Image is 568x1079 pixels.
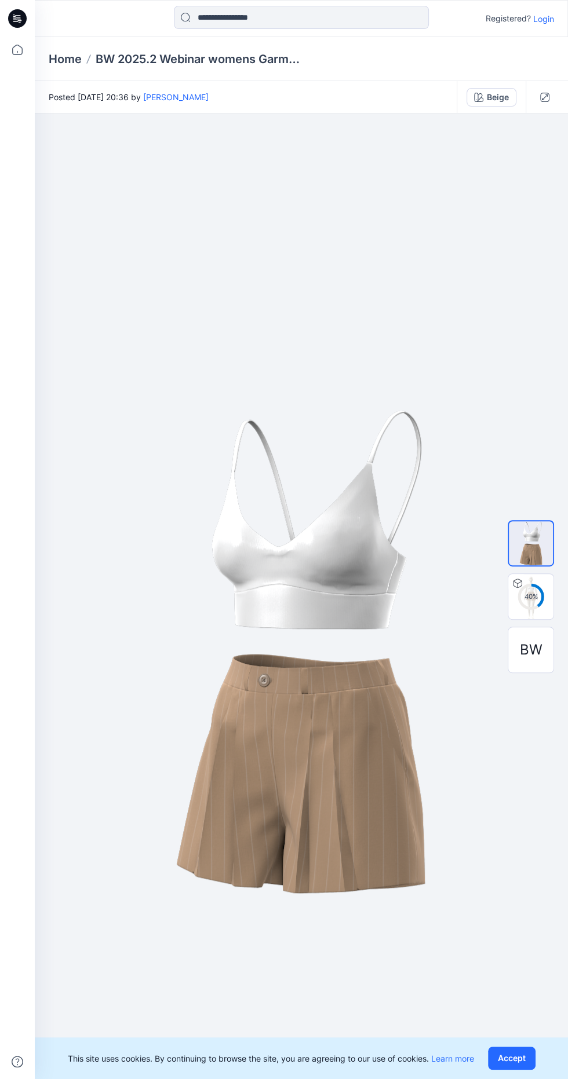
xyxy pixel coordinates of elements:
button: Beige [467,88,516,107]
div: 40 % [517,591,545,601]
img: BW 2025.2 Webinar womens Garment Beige [508,574,554,619]
div: Beige [487,91,509,104]
a: Home [49,51,82,67]
a: [PERSON_NAME] [143,92,209,102]
a: Learn more [431,1054,474,1063]
span: BW [520,639,542,660]
p: Login [533,13,554,25]
button: Accept [488,1047,536,1070]
p: BW 2025.2 Webinar womens Garment [96,51,303,67]
p: Registered? [486,12,531,25]
p: This site uses cookies. By continuing to browse the site, you are agreeing to our use of cookies. [68,1052,474,1065]
span: Posted [DATE] 20:36 by [49,91,209,103]
img: eyJhbGciOiJIUzI1NiIsImtpZCI6IjAiLCJzbHQiOiJzZXMiLCJ0eXAiOiJKV1QifQ.eyJkYXRhIjp7InR5cGUiOiJzdG9yYW... [174,409,428,894]
img: Colorway Cover [509,521,553,565]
